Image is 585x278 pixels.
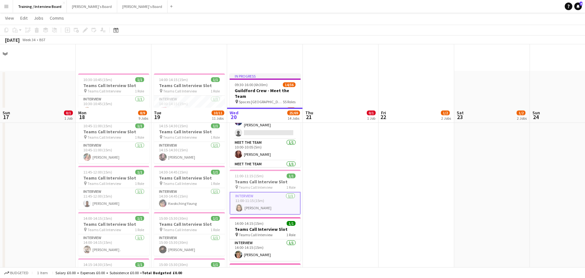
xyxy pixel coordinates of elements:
h3: Teams Call Interview Slot [230,226,301,232]
span: 1 item [35,270,50,275]
span: Fri [381,110,386,116]
a: 4 [574,3,582,10]
h3: Teams Call Interview Slot [154,221,225,227]
span: 1/1 [135,123,144,128]
span: 22 [380,113,386,121]
span: Budgeted [10,271,29,275]
span: 1/1 [135,170,144,174]
button: Budgeted [3,269,29,276]
app-card-role: Interview1/114:00-14:15 (15m)![PERSON_NAME] [154,96,225,117]
span: 15:00-15:30 (30m) [159,216,188,221]
span: 14/56 [283,82,296,87]
app-job-card: In progress09:30-16:00 (6h30m)14/56Guildford Crew - Meet the Team Spaces [GEOGRAPHIC_DATA]55 Role... [230,73,301,167]
span: 1 Role [135,227,144,232]
span: 11:45-12:00 (15m) [83,170,112,174]
a: Edit [18,14,30,22]
span: 1 Role [286,232,296,237]
span: 1/1 [135,216,144,221]
app-job-card: 14:00-14:15 (15m)1/1Teams Call Interview Slot Teams Call Interview1 RoleInterview1/114:00-14:15 (... [154,73,225,117]
span: View [5,15,14,21]
span: Teams Call Interview [163,89,197,93]
span: 19 [153,113,161,121]
app-job-card: 10:45-11:00 (15m)1/1Teams Call Interview Slot Teams Call Interview1 RoleInterview1/110:45-11:00 (... [78,120,149,163]
span: 14:00-14:15 (15m) [159,77,188,82]
app-card-role: Interview1/114:00-14:15 (15m)[PERSON_NAME] . [78,234,149,256]
span: Week 34 [21,37,37,42]
app-card-role: Interview1/110:45-11:00 (15m)[PERSON_NAME] [78,142,149,163]
span: Sun [3,110,10,116]
span: 20 [229,113,238,121]
span: Sun [532,110,540,116]
span: Teams Call Interview [87,135,121,140]
span: Teams Call Interview [87,227,121,232]
span: 15:00-15:30 (30m) [159,262,188,267]
h3: Teams Call Interview Slot [78,175,149,181]
app-card-role: Interview1/111:00-11:15 (15m)[PERSON_NAME] [230,192,301,215]
span: 1/1 [211,170,220,174]
span: 14:30-14:45 (15m) [159,170,188,174]
div: 14:30-14:45 (15m)1/1Teams Call Interview Slot Teams Call Interview1 RoleInterview1/114:30-14:45 (... [154,166,225,210]
a: Jobs [31,14,46,22]
app-job-card: 15:00-15:30 (30m)1/1Teams Call Interview Slot Teams Call Interview1 RoleInterview1/115:00-15:30 (... [154,212,225,256]
a: Comms [47,14,67,22]
app-job-card: 11:00-11:15 (15m)1/1Teams Call Interview Slot Teams Call Interview1 RoleInterview1/111:00-11:15 (... [230,170,301,215]
span: ! [164,107,168,111]
span: 14:15-14:30 (15m) [159,123,188,128]
app-job-card: 11:45-12:00 (15m)1/1Teams Call Interview Slot Teams Call Interview1 RoleInterview1/111:45-12:00 (... [78,166,149,210]
div: 14 Jobs [288,116,300,121]
span: 55 Roles [283,99,296,104]
app-card-role: Interview1/110:30-10:45 (15m)[PERSON_NAME] [78,96,149,117]
span: 1 Role [211,89,220,93]
span: 14:15-14:30 (15m) [83,262,112,267]
span: 1/2 [441,111,450,115]
h3: Teams Call Interview Slot [230,179,301,185]
div: 10:30-10:45 (15m)1/1Teams Call Interview Slot Teams Call Interview1 RoleInterview1/110:30-10:45 (... [78,73,149,117]
app-card-role: Interview1/115:00-15:30 (30m)[PERSON_NAME] [154,234,225,256]
span: 1/1 [135,77,144,82]
span: 1 Role [286,185,296,190]
div: BST [39,37,46,42]
app-card-role: Interview1/111:45-12:00 (15m)[PERSON_NAME] [78,188,149,210]
span: 1/1 [211,216,220,221]
app-job-card: 14:15-14:30 (15m)1/1Teams Call Interview Slot Teams Call Interview1 RoleInterview1/114:15-14:30 (... [154,120,225,163]
app-job-card: 14:00-14:15 (15m)1/1Teams Call Interview Slot Teams Call Interview1 RoleInterview1/114:00-14:15 (... [78,212,149,256]
h3: Teams Call Interview Slot [78,221,149,227]
span: 1/1 [211,123,220,128]
div: In progress [230,73,301,79]
a: View [3,14,16,22]
span: Comms [50,15,64,21]
h3: Teams Call Interview Slot [154,83,225,88]
span: Teams Call Interview [163,135,197,140]
span: 8/9 [138,111,147,115]
span: Sat [457,110,464,116]
h3: Teams Call Interview Slot [154,175,225,181]
span: 0/1 [367,111,376,115]
app-card-role: Interview1/114:15-14:30 (15m)[PERSON_NAME] [154,142,225,163]
h3: Teams Call Interview Slot [78,83,149,88]
span: Tue [154,110,161,116]
div: 9 Jobs [138,116,148,121]
span: Teams Call Interview [87,89,121,93]
span: Thu [305,110,313,116]
app-card-role: Meet The Team1/110:05-10:10 (5m) [230,161,301,182]
span: 25/69 [287,111,300,115]
span: Jobs [34,15,43,21]
span: 1 Role [135,135,144,140]
div: 2 Jobs [441,116,451,121]
app-card-role: Interview1/114:30-14:45 (15m)Kwokching Young [154,188,225,210]
span: 21 [304,113,313,121]
span: 1/1 [135,262,144,267]
span: Teams Call Interview [163,181,197,186]
span: 11:00-11:15 (15m) [235,174,264,178]
span: 14:00-14:15 (15m) [83,216,112,221]
app-card-role: Meet The Team1/110:00-10:05 (5m)[PERSON_NAME] [230,139,301,161]
h3: Teams Call Interview Slot [78,129,149,135]
span: Teams Call Interview [87,181,121,186]
span: 1/1 [211,77,220,82]
h3: Guildford Crew - Meet the Team [230,88,301,99]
